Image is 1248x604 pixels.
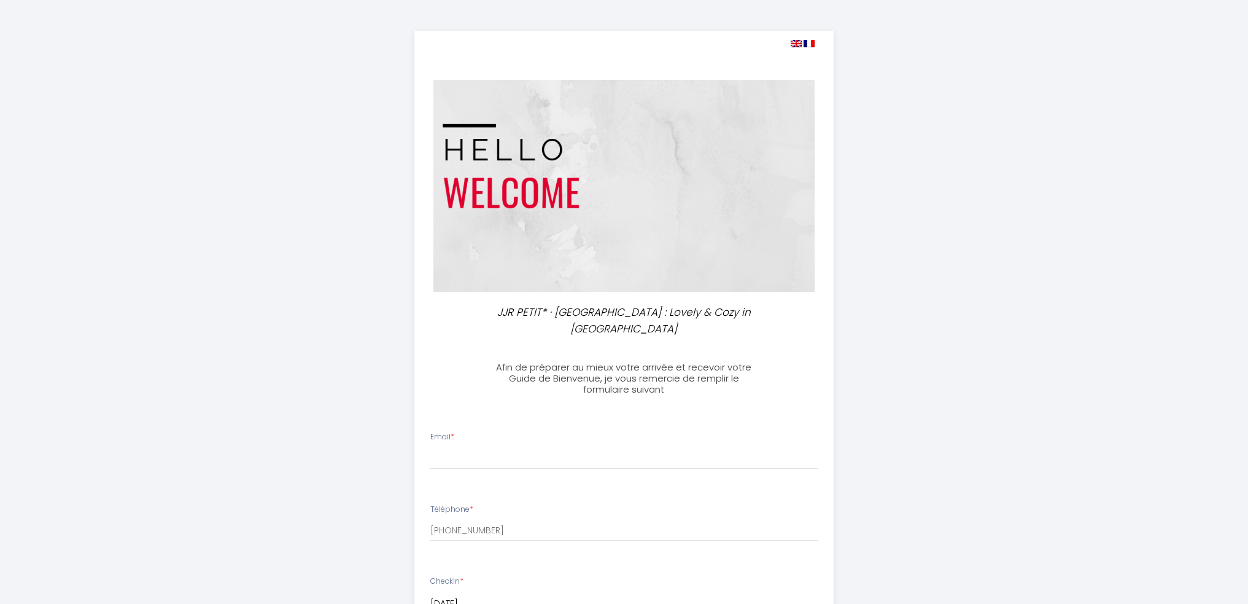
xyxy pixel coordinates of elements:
h3: Afin de préparer au mieux votre arrivée et recevoir votre Guide de Bienvenue, je vous remercie de... [487,362,761,395]
label: Téléphone [430,504,473,516]
img: fr.png [804,40,815,47]
img: en.png [791,40,802,47]
p: JJR PETIT* · [GEOGRAPHIC_DATA] : Lovely & Cozy in [GEOGRAPHIC_DATA] [493,304,756,337]
label: Email [430,431,454,443]
label: Checkin [430,576,463,587]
